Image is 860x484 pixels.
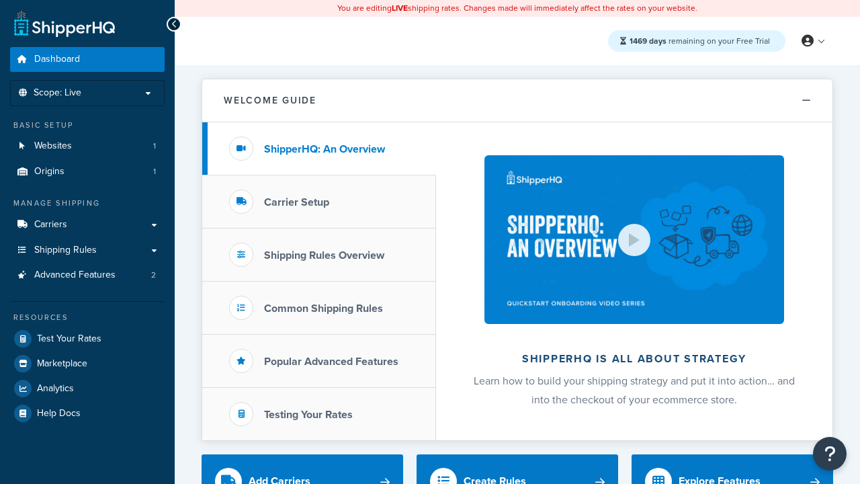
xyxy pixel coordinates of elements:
[10,312,165,323] div: Resources
[392,2,408,14] b: LIVE
[10,134,165,159] a: Websites1
[264,356,398,368] h3: Popular Advanced Features
[10,212,165,237] a: Carriers
[202,79,832,122] button: Welcome Guide
[10,263,165,288] li: Advanced Features
[264,302,383,315] h3: Common Shipping Rules
[153,166,156,177] span: 1
[10,47,165,72] a: Dashboard
[472,353,797,365] h2: ShipperHQ is all about strategy
[224,95,316,106] h2: Welcome Guide
[484,155,784,324] img: ShipperHQ is all about strategy
[37,358,87,370] span: Marketplace
[34,54,80,65] span: Dashboard
[10,159,165,184] li: Origins
[37,408,81,419] span: Help Docs
[264,249,384,261] h3: Shipping Rules Overview
[264,409,353,421] h3: Testing Your Rates
[37,383,74,395] span: Analytics
[630,35,770,47] span: remaining on your Free Trial
[474,373,795,407] span: Learn how to build your shipping strategy and put it into action… and into the checkout of your e...
[151,270,156,281] span: 2
[10,238,165,263] a: Shipping Rules
[10,120,165,131] div: Basic Setup
[34,166,64,177] span: Origins
[264,196,329,208] h3: Carrier Setup
[813,437,847,471] button: Open Resource Center
[37,333,101,345] span: Test Your Rates
[10,159,165,184] a: Origins1
[34,245,97,256] span: Shipping Rules
[10,352,165,376] a: Marketplace
[10,327,165,351] a: Test Your Rates
[34,219,67,231] span: Carriers
[10,198,165,209] div: Manage Shipping
[153,140,156,152] span: 1
[264,143,385,155] h3: ShipperHQ: An Overview
[34,140,72,152] span: Websites
[34,270,116,281] span: Advanced Features
[10,401,165,426] a: Help Docs
[10,263,165,288] a: Advanced Features2
[10,134,165,159] li: Websites
[10,376,165,401] a: Analytics
[34,87,81,99] span: Scope: Live
[630,35,666,47] strong: 1469 days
